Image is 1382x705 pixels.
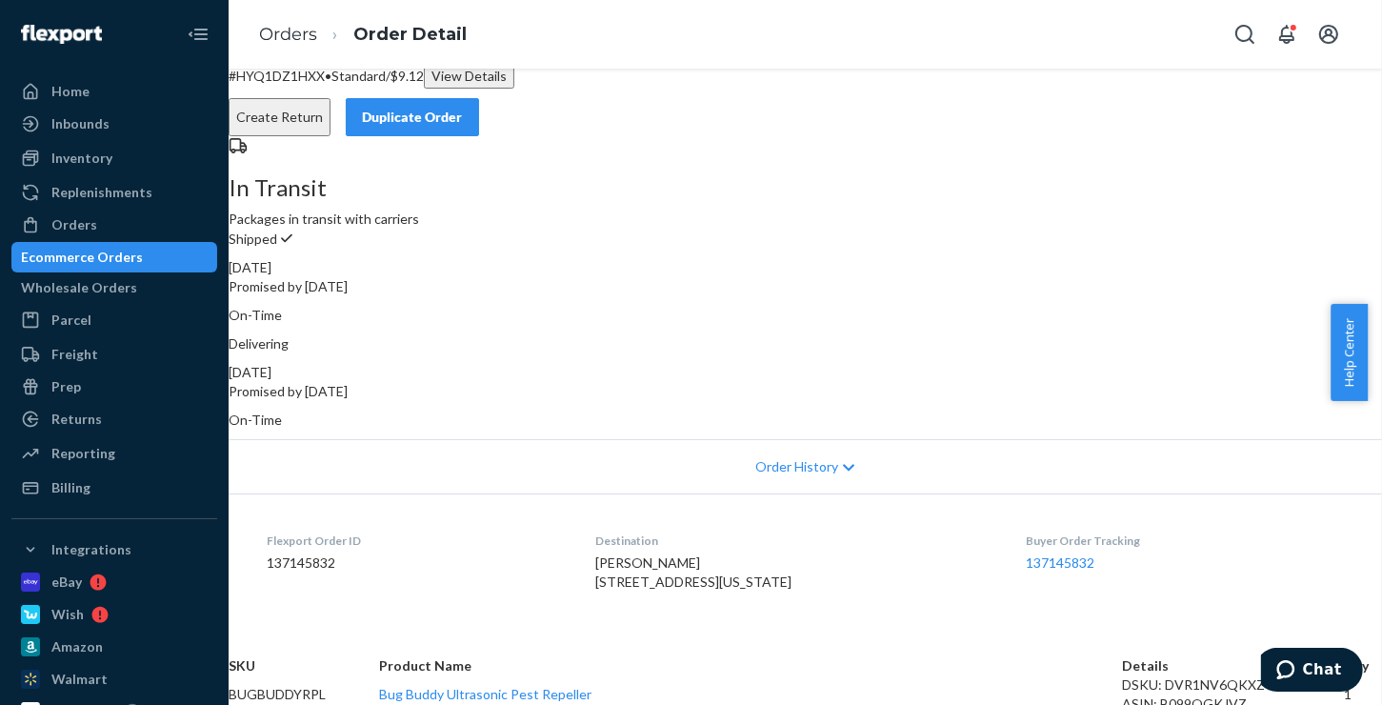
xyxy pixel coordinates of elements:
[11,473,217,503] a: Billing
[267,533,565,549] dt: Flexport Order ID
[1261,648,1363,695] iframe: Opens a widget where you can chat to one of our agents
[229,175,1382,229] div: Packages in transit with carriers
[1226,15,1264,53] button: Open Search Box
[595,554,791,590] span: [PERSON_NAME] [STREET_ADDRESS][US_STATE]
[11,339,217,370] a: Freight
[51,114,110,133] div: Inbounds
[267,554,565,573] dd: 137145832
[11,632,217,662] a: Amazon
[229,306,1382,325] p: On-Time
[51,478,90,497] div: Billing
[379,686,591,702] a: Bug Buddy Ultrasonic Pest Repeller
[1122,675,1343,695] div: DSKU: DVR1NV6QKXZ
[229,363,1382,382] div: [DATE]
[51,345,98,364] div: Freight
[11,143,217,173] a: Inventory
[325,68,331,84] span: •
[51,573,82,592] div: eBay
[362,108,463,127] div: Duplicate Order
[11,438,217,469] a: Reporting
[11,210,217,240] a: Orders
[51,540,131,559] div: Integrations
[11,76,217,107] a: Home
[21,25,102,44] img: Flexport logo
[11,272,217,303] a: Wholesale Orders
[1026,533,1344,549] dt: Buyer Order Tracking
[51,183,152,202] div: Replenishments
[51,605,84,624] div: Wish
[51,377,81,396] div: Prep
[11,567,217,597] a: eBay
[755,457,838,476] span: Order History
[346,98,479,136] button: Duplicate Order
[1331,304,1368,401] button: Help Center
[51,82,90,101] div: Home
[331,68,386,84] span: Standard
[229,656,379,675] th: SKU
[179,15,217,53] button: Close Navigation
[51,311,91,330] div: Parcel
[229,98,330,136] button: Create Return
[244,7,482,63] ol: breadcrumbs
[424,64,514,89] button: View Details
[1026,554,1094,571] a: 137145832
[11,534,217,565] button: Integrations
[21,248,143,267] div: Ecommerce Orders
[229,229,1382,249] p: Shipped
[11,109,217,139] a: Inbounds
[11,664,217,695] a: Walmart
[11,305,217,335] a: Parcel
[51,670,108,689] div: Walmart
[11,372,217,402] a: Prep
[51,637,103,656] div: Amazon
[229,277,1382,296] p: Promised by [DATE]
[259,24,317,45] a: Orders
[51,149,112,168] div: Inventory
[11,599,217,630] a: Wish
[1122,656,1343,675] th: Details
[379,656,1122,675] th: Product Name
[51,410,102,429] div: Returns
[229,334,1382,353] p: Delivering
[229,258,1382,277] div: [DATE]
[1268,15,1306,53] button: Open notifications
[229,175,1382,200] h3: In Transit
[51,444,115,463] div: Reporting
[1310,15,1348,53] button: Open account menu
[11,242,217,272] a: Ecommerce Orders
[51,215,97,234] div: Orders
[229,64,1382,89] p: # HYQ1DZ1HXX / $9.12
[11,177,217,208] a: Replenishments
[229,382,1382,401] p: Promised by [DATE]
[21,278,137,297] div: Wholesale Orders
[431,67,507,86] div: View Details
[353,24,467,45] a: Order Detail
[11,404,217,434] a: Returns
[229,411,1382,430] p: On-Time
[595,533,995,549] dt: Destination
